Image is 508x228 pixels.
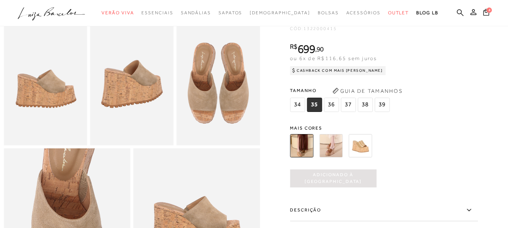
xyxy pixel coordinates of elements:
[90,21,174,146] img: image
[290,55,377,61] span: ou 6x de R$116,65 sem juros
[4,21,87,146] img: image
[290,98,305,112] span: 34
[330,85,405,97] button: Guia de Tamanhos
[141,10,173,15] span: Essenciais
[358,98,373,112] span: 38
[346,6,381,20] a: categoryNavScreenReaderText
[218,10,242,15] span: Sapatos
[388,6,409,20] a: categoryNavScreenReaderText
[290,134,313,157] img: SANDÁLIA PLATAFORMA EM CAMURÇA BEGE FENDI E SOLADO DE CORTIÇA
[290,85,391,96] span: Tamanho
[290,199,478,221] label: Descrição
[297,42,315,56] span: 699
[317,45,324,53] span: 90
[218,6,242,20] a: categoryNavScreenReaderText
[102,10,134,15] span: Verão Viva
[290,43,297,50] i: R$
[250,10,310,15] span: [DEMOGRAPHIC_DATA]
[416,6,438,20] a: BLOG LB
[416,10,438,15] span: BLOG LB
[318,6,339,20] a: categoryNavScreenReaderText
[375,98,390,112] span: 39
[181,10,211,15] span: Sandálias
[319,134,343,157] img: SANDÁLIA PLATAFORMA EM COURO CARAMELO E SOLADO DE CORTIÇA
[341,98,356,112] span: 37
[250,6,310,20] a: noSubCategoriesText
[303,26,337,31] span: 1322000415
[318,10,339,15] span: Bolsas
[290,172,376,185] span: Adicionado à [GEOGRAPHIC_DATA]
[141,6,173,20] a: categoryNavScreenReaderText
[181,6,211,20] a: categoryNavScreenReaderText
[487,8,492,13] span: 4
[176,21,260,146] img: image
[388,10,409,15] span: Outlet
[290,126,478,130] span: Mais cores
[307,98,322,112] span: 35
[290,169,376,187] button: Adicionado à [GEOGRAPHIC_DATA]
[315,46,324,53] i: ,
[290,66,386,75] div: Cashback com Mais [PERSON_NAME]
[102,6,134,20] a: categoryNavScreenReaderText
[346,10,381,15] span: Acessórios
[481,8,491,18] button: 4
[324,98,339,112] span: 36
[290,26,440,31] div: CÓD:
[349,134,372,157] img: SANDÁLIA PLATAFORMA EM VERNIZ BEGE ARGILA E SOLADO DE CORTIÇA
